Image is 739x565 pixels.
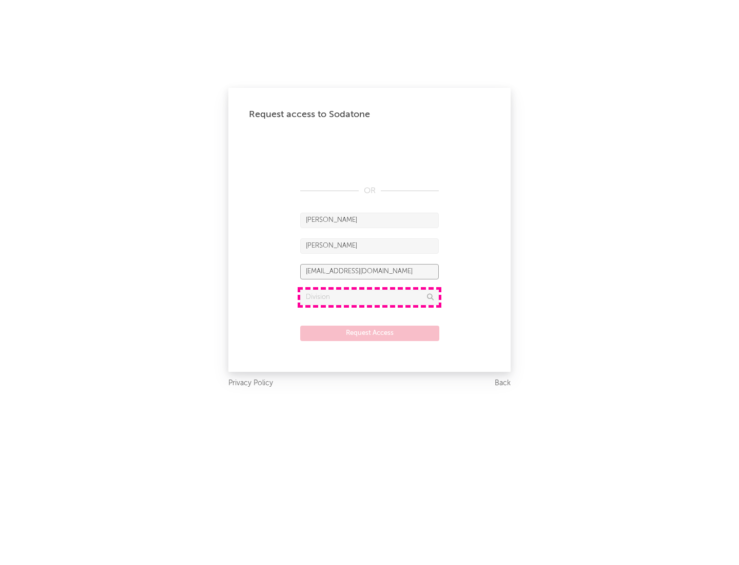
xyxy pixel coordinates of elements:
[495,377,511,390] a: Back
[249,108,490,121] div: Request access to Sodatone
[300,185,439,197] div: OR
[300,238,439,254] input: Last Name
[300,264,439,279] input: Email
[300,290,439,305] input: Division
[300,326,439,341] button: Request Access
[228,377,273,390] a: Privacy Policy
[300,213,439,228] input: First Name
